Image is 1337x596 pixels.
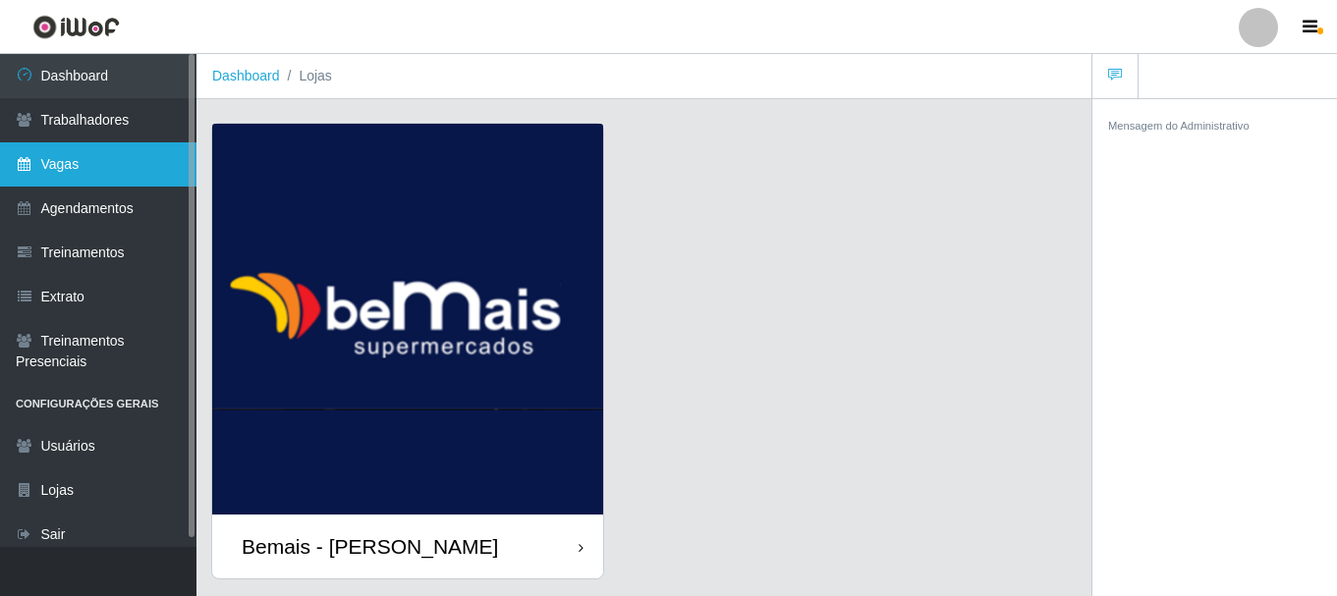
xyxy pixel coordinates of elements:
nav: breadcrumb [196,54,1091,99]
a: Dashboard [212,68,280,83]
img: CoreUI Logo [32,15,120,39]
div: Bemais - [PERSON_NAME] [242,534,498,559]
li: Lojas [280,66,332,86]
small: Mensagem do Administrativo [1108,120,1250,132]
a: Bemais - [PERSON_NAME] [212,124,603,578]
img: cardImg [212,124,603,515]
